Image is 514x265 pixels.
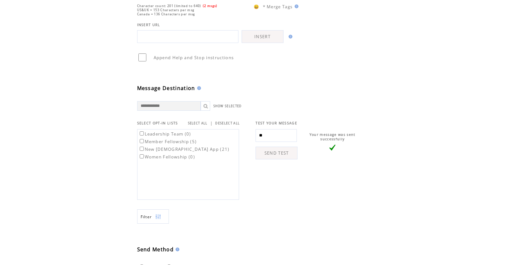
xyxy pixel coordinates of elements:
[293,4,298,8] img: help.gif
[137,121,178,125] span: SELECT OPT-IN LISTS
[140,147,144,151] input: New [DEMOGRAPHIC_DATA] App (21)
[242,30,284,43] a: INSERT
[174,248,179,251] img: help.gif
[213,104,242,108] a: SHOW SELECTED
[263,4,293,10] span: * Merge Tags
[329,144,336,151] img: vLarge.png
[254,4,259,10] span: 😀
[154,55,234,60] span: Append Help and Stop instructions
[138,154,195,160] label: Women Fellowship (0)
[141,214,152,220] span: Show filters
[137,4,201,8] span: Character count: 201 (limited to 640)
[256,147,297,159] a: SEND TEST
[215,121,240,125] a: DESELECT ALL
[137,12,195,16] span: Canada = 136 Characters per msg
[138,139,197,144] label: Member Fellowship (5)
[137,85,195,92] span: Message Destination
[256,121,297,125] span: TEST YOUR MESSAGE
[140,139,144,143] input: Member Fellowship (5)
[195,86,201,90] img: help.gif
[188,121,208,125] a: SELECT ALL
[137,23,160,27] span: INSERT URL
[138,146,230,152] label: New [DEMOGRAPHIC_DATA] App (21)
[287,35,292,38] img: help.gif
[310,132,356,141] span: Your message was sent successfully
[137,246,174,253] span: Send Method
[140,154,144,158] input: Women Fellowship (0)
[137,8,195,12] span: US&UK = 153 Characters per msg
[203,4,217,8] span: (2 msgs)
[140,131,144,136] input: Leadership Team (0)
[138,131,191,137] label: Leadership Team (0)
[137,209,169,224] a: Filter
[155,210,161,224] img: filters.png
[210,120,213,126] span: |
